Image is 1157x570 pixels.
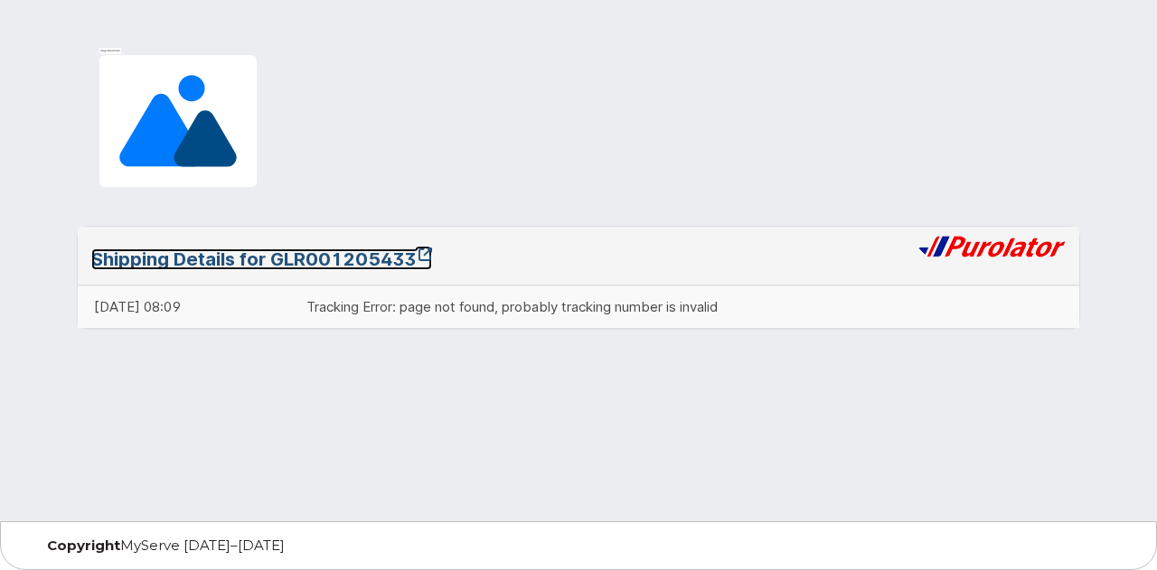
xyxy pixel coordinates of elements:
[91,47,265,195] img: Image placeholder
[91,248,432,270] a: Shipping Details for GLR001205433
[33,538,397,553] div: MyServe [DATE]–[DATE]
[78,285,290,327] td: [DATE] 08:09
[290,285,1079,327] td: Tracking Error: page not found, probably tracking number is invalid
[917,235,1066,258] img: purolator-9dc0d6913a5419968391dc55414bb4d415dd17fc9089aa56d78149fa0af40473.png
[47,537,120,554] strong: Copyright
